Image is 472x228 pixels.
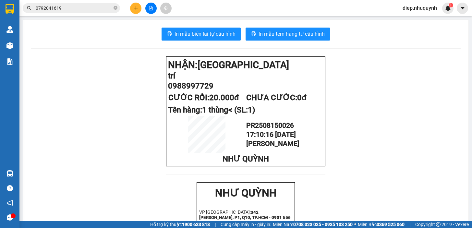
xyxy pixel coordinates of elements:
[202,105,255,114] span: 1 thùng< (SL:
[167,31,172,37] span: printer
[162,28,241,41] button: printerIn mẫu biên lai tự cấu hình
[6,42,13,49] img: warehouse-icon
[6,26,13,33] img: warehouse-icon
[273,221,353,228] span: Miền Nam
[358,221,405,228] span: Miền Bắc
[199,210,291,225] strong: 342 [PERSON_NAME], P1, Q10, TP.HCM - 0931 556 979
[163,6,168,10] span: aim
[397,4,442,12] span: diep.nhuquynh
[215,187,277,199] strong: NHƯ QUỲNH
[160,3,172,14] button: aim
[246,139,299,148] span: [PERSON_NAME]
[209,93,239,102] span: 20.000đ
[198,59,289,70] span: [GEOGRAPHIC_DATA]
[460,5,466,11] span: caret-down
[182,222,210,227] strong: 1900 633 818
[354,223,356,226] span: ⚪️
[145,3,157,14] button: file-add
[248,105,255,114] span: 1)
[7,185,13,191] span: question-circle
[246,130,296,138] span: 17:10:16 [DATE]
[7,200,13,206] span: notification
[293,222,353,227] strong: 0708 023 035 - 0935 103 250
[27,6,31,10] span: search
[134,6,138,10] span: plus
[114,5,117,11] span: close-circle
[246,28,330,41] button: printerIn mẫu tem hàng tự cấu hình
[130,3,141,14] button: plus
[168,93,239,102] span: CƯỚC RỒI:
[215,221,216,228] span: |
[251,31,256,37] span: printer
[199,210,292,225] p: VP [GEOGRAPHIC_DATA]:
[168,81,213,90] span: 0988997729
[445,5,451,11] img: icon-new-feature
[246,121,294,129] span: PR2508150026
[36,5,112,12] input: Tìm tên, số ĐT hoặc mã đơn
[223,154,269,163] span: NHƯ QUỲNH
[221,221,271,228] span: Cung cấp máy in - giấy in:
[6,58,13,65] img: solution-icon
[150,221,210,228] span: Hỗ trợ kỹ thuật:
[409,221,410,228] span: |
[377,222,405,227] strong: 0369 525 060
[6,170,13,177] img: warehouse-icon
[149,6,153,10] span: file-add
[168,59,289,70] strong: NHẬN:
[246,93,307,102] span: CHƯA CƯỚC:
[175,30,236,38] span: In mẫu biên lai tự cấu hình
[297,93,307,102] span: 0đ
[457,3,468,14] button: caret-down
[168,71,175,80] span: trí
[259,30,325,38] span: In mẫu tem hàng tự cấu hình
[6,4,14,14] img: logo-vxr
[168,105,255,114] span: Tên hàng:
[436,222,441,227] span: copyright
[450,3,452,7] span: 1
[7,214,13,221] span: message
[449,3,453,7] sup: 1
[114,6,117,10] span: close-circle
